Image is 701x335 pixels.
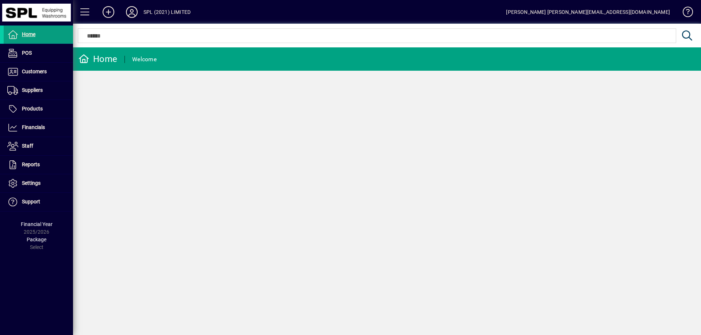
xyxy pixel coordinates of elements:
[22,69,47,74] span: Customers
[22,31,35,37] span: Home
[22,161,40,167] span: Reports
[4,81,73,100] a: Suppliers
[677,1,692,25] a: Knowledge Base
[22,199,40,204] span: Support
[4,137,73,155] a: Staff
[78,53,117,65] div: Home
[22,50,32,56] span: POS
[4,100,73,118] a: Products
[4,174,73,192] a: Settings
[22,180,41,186] span: Settings
[4,118,73,137] a: Financials
[4,193,73,211] a: Support
[4,156,73,174] a: Reports
[97,5,120,19] button: Add
[143,6,191,18] div: SPL (2021) LIMITED
[4,63,73,81] a: Customers
[22,143,33,149] span: Staff
[120,5,143,19] button: Profile
[132,54,157,65] div: Welcome
[22,87,43,93] span: Suppliers
[22,106,43,112] span: Products
[4,44,73,62] a: POS
[21,221,53,227] span: Financial Year
[22,124,45,130] span: Financials
[27,237,46,242] span: Package
[506,6,670,18] div: [PERSON_NAME] [PERSON_NAME][EMAIL_ADDRESS][DOMAIN_NAME]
